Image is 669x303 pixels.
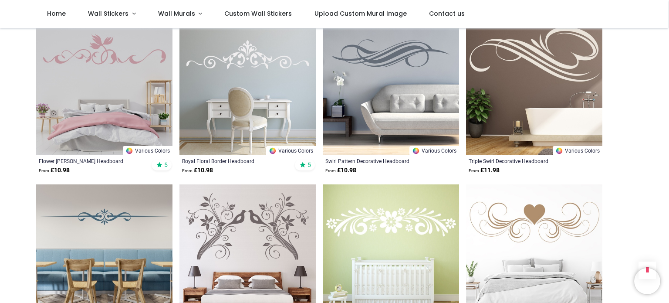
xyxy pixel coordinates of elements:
img: Triple Swirl Decorative Headboard Wall Sticker [466,18,602,155]
strong: £ 10.98 [325,166,356,175]
span: Wall Murals [158,9,195,18]
a: Flower [PERSON_NAME] Headboard [39,157,144,164]
img: Color Wheel [555,147,563,155]
span: From [325,168,336,173]
iframe: Brevo live chat [634,268,660,294]
a: Various Colors [123,146,172,155]
img: Color Wheel [412,147,420,155]
strong: £ 10.98 [39,166,70,175]
a: Various Colors [266,146,316,155]
span: Wall Stickers [88,9,128,18]
span: Contact us [429,9,465,18]
a: Various Colors [409,146,459,155]
img: Swirl Pattern Decorative Headboard Wall Sticker - Mod6 [323,18,459,155]
strong: £ 10.98 [182,166,213,175]
a: Swirl Pattern Decorative Headboard [325,157,430,164]
img: Flower Bud Vine Headboard Wall Sticker [36,18,172,155]
a: Royal Floral Border Headboard [182,157,287,164]
img: Color Wheel [269,147,277,155]
span: Home [47,9,66,18]
img: Color Wheel [125,147,133,155]
a: Various Colors [553,146,602,155]
span: 5 [307,161,311,169]
strong: £ 11.98 [469,166,500,175]
span: Custom Wall Stickers [224,9,292,18]
span: From [182,168,193,173]
span: 5 [164,161,168,169]
span: Upload Custom Mural Image [314,9,407,18]
img: Royal Floral Border Headboard Wall Sticker [179,18,316,155]
a: Triple Swirl Decorative Headboard [469,157,574,164]
span: From [39,168,49,173]
span: From [469,168,479,173]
